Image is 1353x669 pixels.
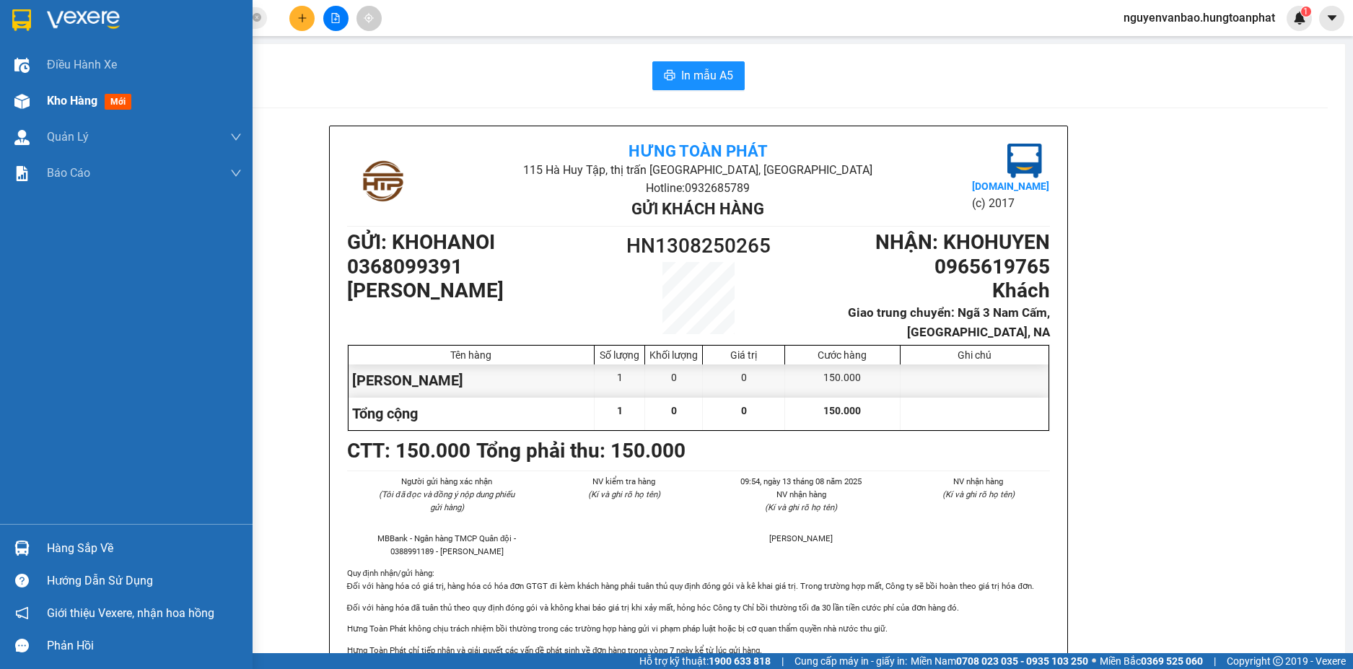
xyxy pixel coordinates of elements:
[907,475,1050,488] li: NV nhận hàng
[47,94,97,108] span: Kho hàng
[1326,12,1339,25] span: caret-down
[253,13,261,22] span: close-circle
[617,405,623,416] span: 1
[352,405,418,422] span: Tổng cộng
[610,230,787,262] h1: HN1308250265
[330,13,341,23] span: file-add
[47,570,242,592] div: Hướng dẫn sử dụng
[323,6,349,31] button: file-add
[347,622,1050,635] p: Hưng Toàn Phát không chịu trách nhiệm bồi thường trong các trường hợp hàng gửi vi phạm pháp luật ...
[1092,658,1096,664] span: ⚪️
[47,635,242,657] div: Phản hồi
[588,489,660,499] i: (Kí và ghi rõ họ tên)
[47,56,117,74] span: Điều hành xe
[681,66,733,84] span: In mẫu A5
[14,541,30,556] img: warehouse-icon
[972,194,1049,212] li: (c) 2017
[47,538,242,559] div: Hàng sắp về
[253,12,261,25] span: close-circle
[652,61,745,90] button: printerIn mẫu A5
[1112,9,1287,27] span: nguyenvanbao.hungtoanphat
[289,6,315,31] button: plus
[649,349,699,361] div: Khối lượng
[15,574,29,587] span: question-circle
[12,9,31,31] img: logo-vxr
[1141,655,1203,667] strong: 0369 525 060
[1273,656,1283,666] span: copyright
[15,606,29,620] span: notification
[14,58,30,73] img: warehouse-icon
[1301,6,1311,17] sup: 1
[230,167,242,179] span: down
[1007,144,1042,178] img: logo.jpg
[942,489,1015,499] i: (Kí và ghi rõ họ tên)
[730,532,873,545] li: [PERSON_NAME]
[347,255,610,279] h1: 0368099391
[376,475,519,488] li: Người gửi hàng xác nhận
[785,364,900,397] div: 150.000
[476,439,686,463] b: Tổng phải thu: 150.000
[356,6,382,31] button: aim
[911,653,1088,669] span: Miền Nam
[730,488,873,501] li: NV nhận hàng
[464,161,932,179] li: 115 Hà Huy Tập, thị trấn [GEOGRAPHIC_DATA], [GEOGRAPHIC_DATA]
[347,230,495,254] b: GỬI : KHOHANOI
[664,69,675,83] span: printer
[972,180,1049,192] b: [DOMAIN_NAME]
[347,279,610,303] h1: [PERSON_NAME]
[364,13,374,23] span: aim
[631,200,764,218] b: Gửi khách hàng
[786,255,1049,279] h1: 0965619765
[1100,653,1203,669] span: Miền Bắc
[794,653,907,669] span: Cung cấp máy in - giấy in:
[598,349,641,361] div: Số lượng
[875,230,1050,254] b: NHẬN : KHOHUYEN
[349,364,595,397] div: [PERSON_NAME]
[1303,6,1308,17] span: 1
[823,405,861,416] span: 150.000
[347,144,419,216] img: logo.jpg
[347,439,470,463] b: CTT : 150.000
[47,128,89,146] span: Quản Lý
[14,130,30,145] img: warehouse-icon
[14,166,30,181] img: solution-icon
[347,644,1050,657] p: Hưng Toàn Phát chỉ tiếp nhận và giải quyết các vấn đề phát sinh về đơn hàng trong vòng 7 ngày kể ...
[15,639,29,652] span: message
[595,364,645,397] div: 1
[904,349,1045,361] div: Ghi chú
[1293,12,1306,25] img: icon-new-feature
[765,502,837,512] i: (Kí và ghi rõ họ tên)
[47,164,90,182] span: Báo cáo
[347,567,1050,657] div: Quy định nhận/gửi hàng :
[786,279,1049,303] h1: Khách
[639,653,771,669] span: Hỗ trợ kỹ thuật:
[671,405,677,416] span: 0
[709,655,771,667] strong: 1900 633 818
[1214,653,1216,669] span: |
[1319,6,1344,31] button: caret-down
[956,655,1088,667] strong: 0708 023 035 - 0935 103 250
[789,349,896,361] div: Cước hàng
[297,13,307,23] span: plus
[47,604,214,622] span: Giới thiệu Vexere, nhận hoa hồng
[848,305,1050,339] b: Giao trung chuyển: Ngã 3 Nam Cấm, [GEOGRAPHIC_DATA], NA
[14,94,30,109] img: warehouse-icon
[781,653,784,669] span: |
[464,179,932,197] li: Hotline: 0932685789
[105,94,131,110] span: mới
[352,349,591,361] div: Tên hàng
[553,475,696,488] li: NV kiểm tra hàng
[741,405,747,416] span: 0
[376,532,519,558] li: MBBank - Ngân hàng TMCP Quân đội - 0388991189 - [PERSON_NAME]
[730,475,873,488] li: 09:54, ngày 13 tháng 08 năm 2025
[645,364,703,397] div: 0
[230,131,242,143] span: down
[347,601,1050,614] p: Đối với hàng hóa đã tuân thủ theo quy định đóng gói và không khai báo giá trị khi xảy mất, hỏng h...
[629,142,768,160] b: Hưng Toàn Phát
[703,364,785,397] div: 0
[347,580,1050,593] p: Đối với hàng hóa có giá trị, hàng hóa có hóa đơn GTGT đi kèm khách hàng phải tuân thủ quy định đó...
[706,349,781,361] div: Giá trị
[379,489,515,512] i: (Tôi đã đọc và đồng ý nộp dung phiếu gửi hàng)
